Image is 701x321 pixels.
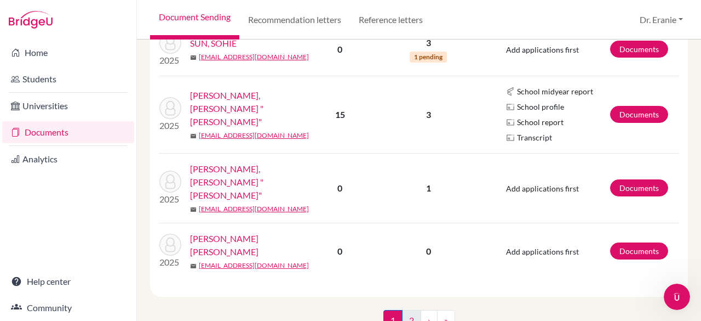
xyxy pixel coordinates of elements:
p: 2025 [159,256,181,269]
img: Parchments logo [506,118,515,127]
a: Students [2,68,134,90]
a: [EMAIL_ADDRESS][DOMAIN_NAME] [199,131,309,140]
img: TONG, JIESI "Jessie" [159,97,181,119]
span: Add applications first [506,184,579,193]
a: [PERSON_NAME] [PERSON_NAME] [190,232,311,258]
p: 2025 [159,119,181,132]
iframe: Intercom live chat [664,284,690,310]
a: SUN, SOHIE [190,37,237,50]
img: Parchments logo [506,103,515,111]
img: Parchments logo [506,133,515,142]
img: Common App logo [506,87,515,96]
span: Add applications first [506,45,579,54]
span: mail [190,54,197,61]
span: School midyear report [517,86,593,97]
p: 0 [378,245,479,258]
a: [EMAIL_ADDRESS][DOMAIN_NAME] [199,204,309,214]
span: mail [190,206,197,213]
b: 0 [337,246,342,256]
span: Add applications first [506,247,579,256]
p: 2025 [159,193,181,206]
a: [EMAIL_ADDRESS][DOMAIN_NAME] [199,52,309,62]
a: [PERSON_NAME], [PERSON_NAME] "[PERSON_NAME]" [190,89,311,128]
img: Bridge-U [9,11,53,29]
img: WONG, WING KIU "Audrey" [159,171,181,193]
span: Transcript [517,132,552,143]
a: Documents [610,179,668,196]
span: mail [190,263,197,269]
b: 0 [337,183,342,193]
b: 0 [337,44,342,54]
a: [EMAIL_ADDRESS][DOMAIN_NAME] [199,261,309,271]
span: mail [190,133,197,139]
span: School profile [517,101,564,112]
p: 1 [378,182,479,195]
a: Documents [610,106,668,123]
a: Documents [2,121,134,143]
a: Analytics [2,148,134,170]
span: School report [517,116,564,128]
a: Community [2,297,134,319]
a: Home [2,42,134,64]
a: Universities [2,95,134,117]
a: [PERSON_NAME], [PERSON_NAME] "[PERSON_NAME]" [190,162,311,202]
a: Documents [610,41,668,58]
p: 3 [378,36,479,49]
a: Help center [2,271,134,292]
img: SUN, SOHIE [159,32,181,54]
p: 3 [378,108,479,121]
b: 15 [335,109,345,120]
p: 2025 [159,54,181,67]
button: Dr. Eranie [635,9,688,30]
img: WU, CATHERINE WEI YAN [159,234,181,256]
span: 1 pending [410,52,447,63]
a: Documents [610,243,668,260]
